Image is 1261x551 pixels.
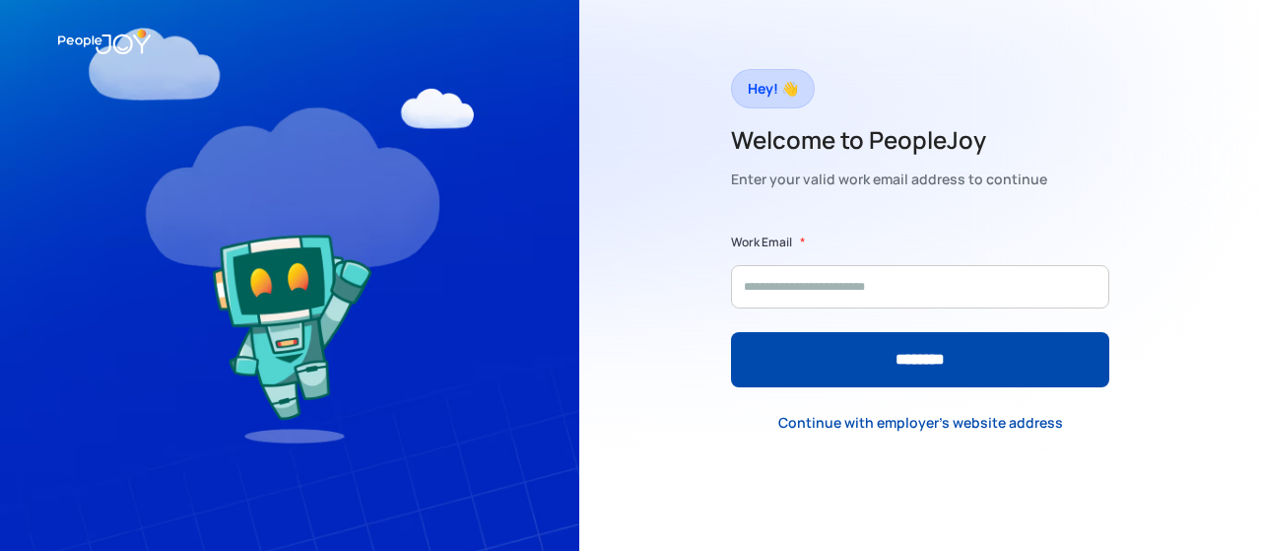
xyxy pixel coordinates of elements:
form: Form [731,233,1109,387]
div: Continue with employer's website address [778,413,1063,433]
label: Work Email [731,233,792,252]
div: Enter your valid work email address to continue [731,166,1047,193]
a: Continue with employer's website address [763,402,1079,443]
h2: Welcome to PeopleJoy [731,124,1047,156]
div: Hey! 👋 [748,75,798,103]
